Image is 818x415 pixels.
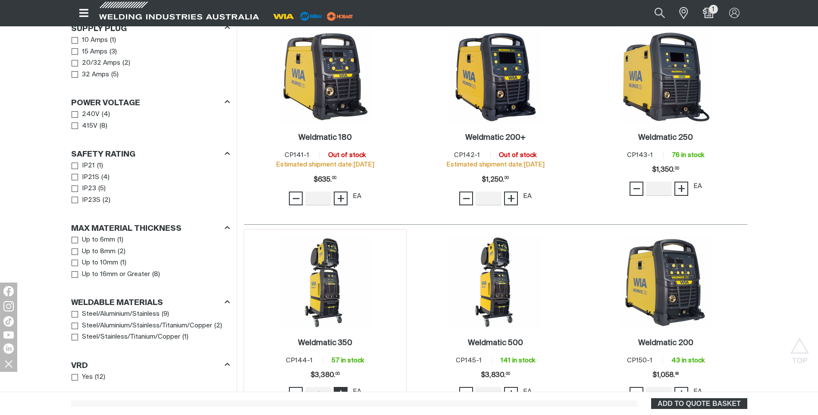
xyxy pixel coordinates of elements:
[82,35,108,45] span: 10 Amps
[72,308,229,343] ul: Weldable Materials
[286,357,313,364] span: CP144-1
[446,161,545,168] span: Estimated shipment date: [DATE]
[82,161,95,171] span: IP21
[645,3,674,23] button: Search products
[82,47,107,57] span: 15 Amps
[298,133,352,143] a: Weldmatic 180
[462,191,470,206] span: −
[71,223,230,234] div: Max Material Thickness
[103,195,110,205] span: ( 2 )
[298,339,352,347] h2: Weldmatic 350
[633,181,641,196] span: −
[627,357,652,364] span: CP150-1
[82,270,150,280] span: Up to 16mm or Greater
[454,152,480,158] span: CP142-1
[501,357,535,364] span: 141 in stock
[101,173,110,182] span: ( 4 )
[620,31,712,123] img: Weldmatic 250
[481,367,510,384] div: Price
[3,331,14,339] img: YouTube
[72,160,229,206] ul: Safety Rating
[82,372,93,382] span: Yes
[677,181,686,196] span: +
[465,133,526,143] a: Weldmatic 200+
[675,167,679,170] sup: 00
[72,109,100,120] a: 240V
[505,176,509,180] sup: 00
[693,182,702,192] div: EA
[335,372,340,376] sup: 00
[72,371,93,383] a: Yes
[72,46,108,58] a: 15 Amps
[117,235,123,245] span: ( 1 )
[652,367,679,384] div: Price
[499,152,536,158] span: Out of stock
[523,387,532,397] div: EA
[523,192,532,201] div: EA
[651,398,747,409] button: Add selected products to the shopping cart
[310,367,340,384] span: $3,380.
[276,161,374,168] span: Estimated shipment date: [DATE]
[72,57,121,69] a: 20/32 Amps
[182,332,188,342] span: ( 1 )
[72,35,108,46] a: 10 Amps
[71,297,230,308] div: Weldable Materials
[72,120,98,132] a: 415V
[71,150,135,160] h3: Safety Rating
[627,152,653,158] span: CP143-1
[332,176,336,180] sup: 00
[3,301,14,311] img: Instagram
[279,31,371,123] img: Weldmatic 180
[82,235,115,245] span: Up to 6mm
[507,191,515,206] span: +
[638,133,693,143] a: Weldmatic 250
[82,332,180,342] span: Steel/Stainless/Titanium/Copper
[97,161,103,171] span: ( 1 )
[449,236,542,328] img: Weldmatic 500
[82,184,96,194] span: IP23
[71,224,182,234] h3: Max Material Thickness
[456,357,482,364] span: CP145-1
[3,316,14,327] img: TikTok
[71,97,230,109] div: Power Voltage
[71,359,230,371] div: VRD
[100,121,107,131] span: ( 8 )
[285,152,309,158] span: CP141-1
[638,338,693,348] a: Weldmatic 200
[652,398,746,409] span: ADD TO QUOTE BASKET
[82,121,97,131] span: 415V
[71,98,140,108] h3: Power Voltage
[506,372,510,376] sup: 00
[337,191,345,206] span: +
[71,24,127,34] h3: Supply Plug
[82,247,116,257] span: Up to 8mm
[162,309,169,319] span: ( 9 )
[292,191,300,206] span: −
[110,35,116,45] span: ( 1 )
[82,321,212,331] span: Steel/Aluminium/Stainless/Titanium/Copper
[790,338,809,357] button: Scroll to top
[72,69,110,81] a: 32 Amps
[72,234,116,246] a: Up to 6mm
[120,258,126,268] span: ( 1 )
[353,387,361,397] div: EA
[95,372,105,382] span: ( 12 )
[449,31,542,123] img: Weldmatic 200+
[72,331,181,343] a: Steel/Stainless/Titanium/Copper
[72,183,97,195] a: IP23
[638,339,693,347] h2: Weldmatic 200
[72,109,229,132] ul: Power Voltage
[71,148,230,160] div: Safety Rating
[72,35,229,80] ul: Supply Plug
[72,320,213,332] a: Steel/Aluminium/Stainless/Titanium/Copper
[72,308,160,320] a: Steel/Aluminium/Stainless
[332,357,364,364] span: 57 in stock
[122,58,130,68] span: ( 2 )
[298,338,352,348] a: Weldmatic 350
[82,70,109,80] span: 32 Amps
[482,171,509,189] div: Price
[102,110,110,119] span: ( 4 )
[672,152,704,158] span: 76 in stock
[98,184,106,194] span: ( 5 )
[72,246,116,258] a: Up to 8mm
